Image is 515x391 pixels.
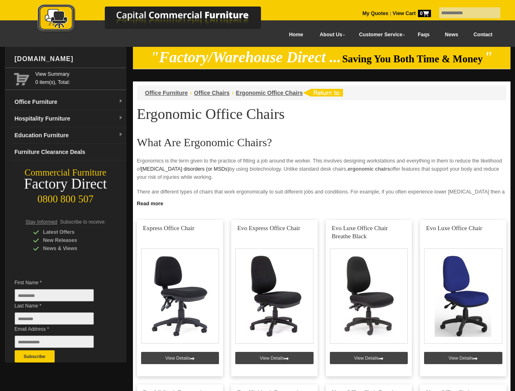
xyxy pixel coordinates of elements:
span: Last Name * [15,302,106,310]
img: dropdown [118,116,123,121]
img: dropdown [118,99,123,104]
span: Stay Informed [26,219,57,225]
div: News & Views [33,244,111,253]
a: Education Furnituredropdown [11,127,126,144]
a: Click to read more [133,198,511,208]
span: Subscribe to receive: [60,219,106,225]
a: About Us [311,26,350,44]
strong: ergonomic chairs [347,166,390,172]
div: Latest Offers [33,228,111,236]
a: [MEDICAL_DATA] disorders (or MSDs) [141,166,229,172]
img: return to [303,89,343,97]
a: Office Furnituredropdown [11,94,126,110]
button: Subscribe [15,350,55,362]
input: Last Name * [15,312,94,325]
a: News [437,26,466,44]
a: My Quotes [362,11,389,16]
img: Capital Commercial Furniture Logo [15,4,301,34]
img: dropdown [118,132,123,137]
a: Furniture Clearance Deals [11,144,126,160]
span: 0 [418,10,431,17]
h1: Ergonomic Office Chairs [137,106,506,122]
div: 0800 800 507 [5,189,126,205]
div: Factory Direct [5,178,126,190]
p: Ergonomics is the term given to the practice of fitting a job around the worker. This involves de... [137,157,506,181]
span: Email Address * [15,325,106,333]
span: 0 item(s), Total: [35,70,123,85]
input: Email Address * [15,336,94,348]
span: First Name * [15,279,106,287]
a: Capital Commercial Furniture Logo [15,4,301,36]
div: New Releases [33,236,111,244]
a: View Summary [35,70,123,78]
a: View Cart0 [391,11,431,16]
h2: What Are Ergonomic Chairs? [137,136,506,149]
em: " [484,49,493,66]
em: "Factory/Warehouse Direct ... [150,49,341,66]
a: Hospitality Furnituredropdown [11,110,126,127]
li: › [190,89,192,97]
a: Customer Service [350,26,410,44]
div: Commercial Furniture [5,167,126,178]
span: Saving You Both Time & Money [342,53,483,64]
li: › [232,89,234,97]
a: Office Chairs [194,90,230,96]
a: Faqs [410,26,438,44]
strong: View Cart [393,11,431,16]
a: Office Furniture [145,90,188,96]
a: Ergonomic Office Chairs [236,90,303,96]
input: First Name * [15,289,94,301]
div: [DOMAIN_NAME] [11,47,126,71]
p: There are different types of chairs that work ergonomically to suit different jobs and conditions... [137,188,506,204]
a: Contact [466,26,500,44]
